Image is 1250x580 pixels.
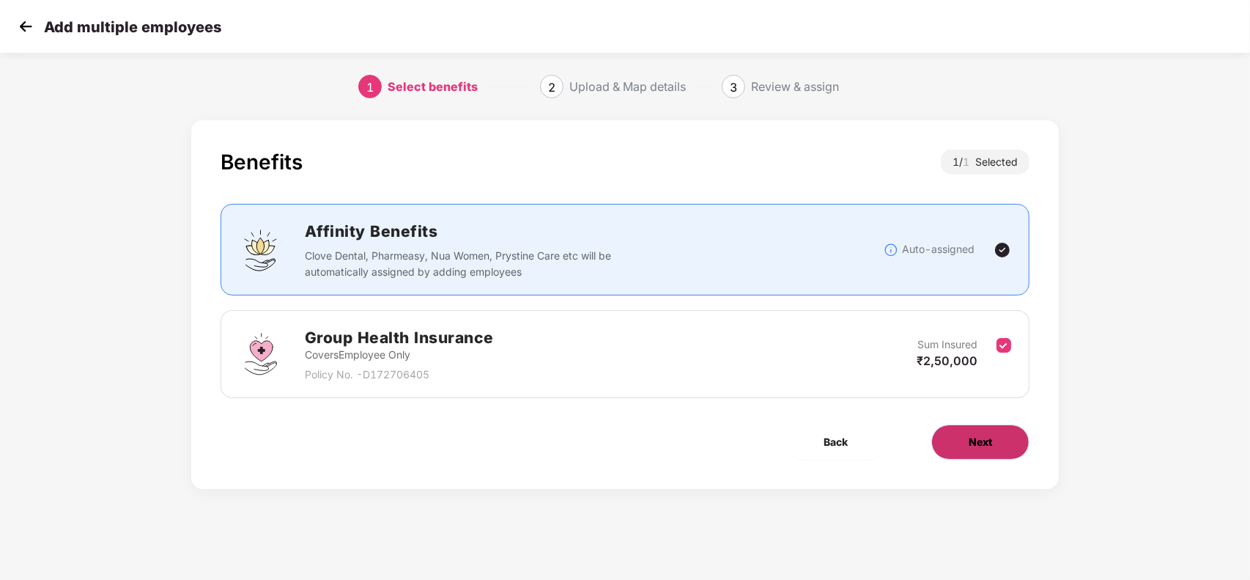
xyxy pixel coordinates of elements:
[548,80,555,95] span: 2
[969,434,992,450] span: Next
[569,75,686,98] div: Upload & Map details
[15,15,37,37] img: svg+xml;base64,PHN2ZyB4bWxucz0iaHR0cDovL3d3dy53My5vcmcvMjAwMC9zdmciIHdpZHRoPSIzMCIgaGVpZ2h0PSIzMC...
[305,347,494,363] p: Covers Employee Only
[239,228,283,272] img: svg+xml;base64,PHN2ZyBpZD0iQWZmaW5pdHlfQmVuZWZpdHMiIGRhdGEtbmFtZT0iQWZmaW5pdHkgQmVuZWZpdHMiIHhtbG...
[963,155,975,168] span: 1
[388,75,478,98] div: Select benefits
[824,434,848,450] span: Back
[239,332,283,376] img: svg+xml;base64,PHN2ZyBpZD0iR3JvdXBfSGVhbHRoX0luc3VyYW5jZSIgZGF0YS1uYW1lPSJHcm91cCBIZWFsdGggSW5zdX...
[44,18,221,36] p: Add multiple employees
[751,75,839,98] div: Review & assign
[305,219,831,243] h2: Affinity Benefits
[994,241,1011,259] img: svg+xml;base64,PHN2ZyBpZD0iVGljay0yNHgyNCIgeG1sbnM9Imh0dHA6Ly93d3cudzMub3JnLzIwMDAvc3ZnIiB3aWR0aD...
[221,150,303,175] div: Benefits
[305,326,494,350] h2: Group Health Insurance
[902,241,975,257] p: Auto-assigned
[884,243,898,257] img: svg+xml;base64,PHN2ZyBpZD0iSW5mb18tXzMyeDMyIiBkYXRhLW5hbWU9IkluZm8gLSAzMngzMiIgeG1sbnM9Imh0dHA6Ly...
[917,337,977,353] p: Sum Insured
[730,80,737,95] span: 3
[941,150,1029,175] div: 1 / Selected
[931,425,1029,460] button: Next
[917,353,977,368] span: ₹2,50,000
[305,248,621,280] p: Clove Dental, Pharmeasy, Nua Women, Prystine Care etc will be automatically assigned by adding em...
[366,80,374,95] span: 1
[787,425,884,460] button: Back
[305,367,494,383] p: Policy No. - D172706405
